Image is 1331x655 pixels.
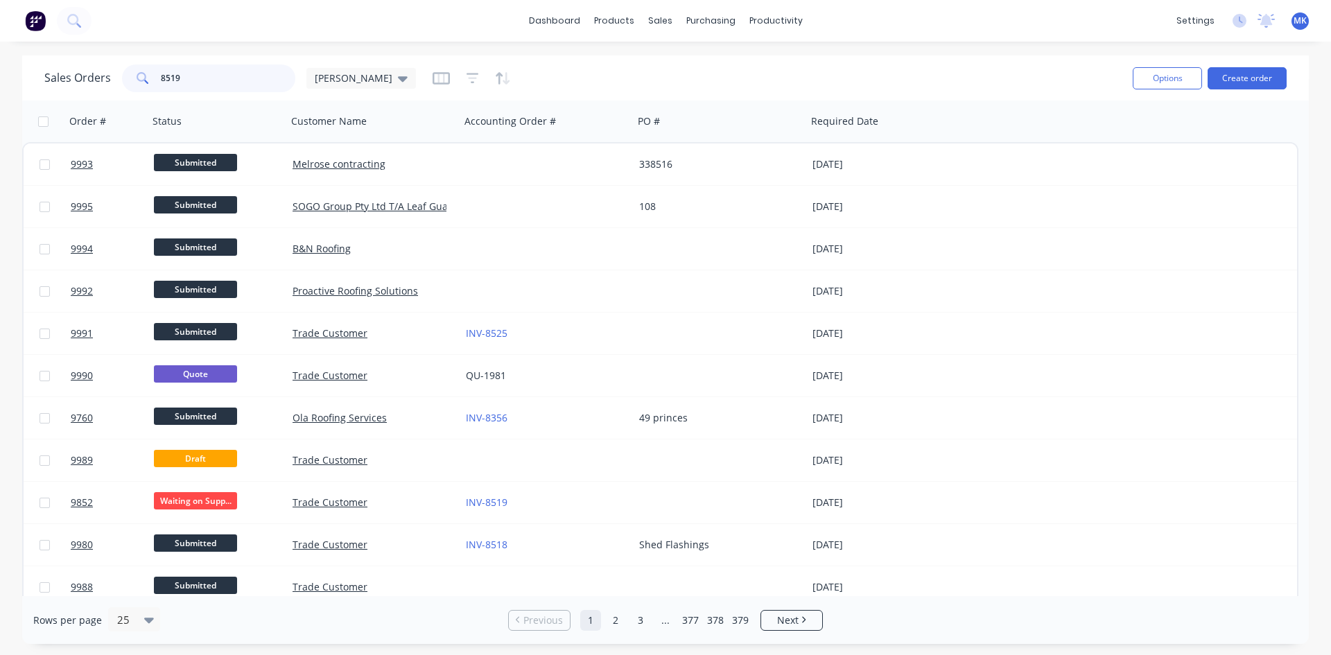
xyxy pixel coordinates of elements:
[71,496,93,509] span: 9852
[293,580,367,593] a: Trade Customer
[154,323,237,340] span: Submitted
[705,610,726,631] a: Page 378
[293,326,367,340] a: Trade Customer
[71,439,154,481] a: 9989
[154,281,237,298] span: Submitted
[812,200,923,213] div: [DATE]
[1169,10,1221,31] div: settings
[466,538,507,551] a: INV-8518
[71,355,154,396] a: 9990
[630,610,651,631] a: Page 3
[293,157,385,171] a: Melrose contracting
[503,610,828,631] ul: Pagination
[71,270,154,312] a: 9992
[71,313,154,354] a: 9991
[777,613,799,627] span: Next
[812,496,923,509] div: [DATE]
[71,200,93,213] span: 9995
[655,610,676,631] a: Jump forward
[154,492,237,509] span: Waiting on Supp...
[293,242,351,255] a: B&N Roofing
[466,369,506,382] a: QU-1981
[638,114,660,128] div: PO #
[293,284,418,297] a: Proactive Roofing Solutions
[812,326,923,340] div: [DATE]
[466,411,507,424] a: INV-8356
[812,369,923,383] div: [DATE]
[71,326,93,340] span: 9991
[25,10,46,31] img: Factory
[293,369,367,382] a: Trade Customer
[293,453,367,466] a: Trade Customer
[587,10,641,31] div: products
[522,10,587,31] a: dashboard
[71,369,93,383] span: 9990
[639,411,793,425] div: 49 princes
[639,538,793,552] div: Shed Flashings
[44,71,111,85] h1: Sales Orders
[812,453,923,467] div: [DATE]
[71,228,154,270] a: 9994
[1294,15,1307,27] span: MK
[161,64,296,92] input: Search...
[154,450,237,467] span: Draft
[33,613,102,627] span: Rows per page
[464,114,556,128] div: Accounting Order #
[315,71,392,85] span: [PERSON_NAME]
[71,524,154,566] a: 9980
[154,408,237,425] span: Submitted
[154,196,237,213] span: Submitted
[293,496,367,509] a: Trade Customer
[71,397,154,439] a: 9760
[605,610,626,631] a: Page 2
[641,10,679,31] div: sales
[154,238,237,256] span: Submitted
[742,10,810,31] div: productivity
[466,496,507,509] a: INV-8519
[639,157,793,171] div: 338516
[812,157,923,171] div: [DATE]
[69,114,106,128] div: Order #
[153,114,182,128] div: Status
[71,284,93,298] span: 9992
[71,453,93,467] span: 9989
[812,284,923,298] div: [DATE]
[639,200,793,213] div: 108
[71,580,93,594] span: 9988
[71,538,93,552] span: 9980
[680,610,701,631] a: Page 377
[71,482,154,523] a: 9852
[1133,67,1202,89] button: Options
[291,114,367,128] div: Customer Name
[730,610,751,631] a: Page 379
[154,577,237,594] span: Submitted
[812,242,923,256] div: [DATE]
[509,613,570,627] a: Previous page
[293,200,503,213] a: SOGO Group Pty Ltd T/A Leaf Guard Australia
[812,411,923,425] div: [DATE]
[293,411,387,424] a: Ola Roofing Services
[71,186,154,227] a: 9995
[1208,67,1287,89] button: Create order
[580,610,601,631] a: Page 1 is your current page
[812,538,923,552] div: [DATE]
[71,411,93,425] span: 9760
[523,613,563,627] span: Previous
[71,566,154,608] a: 9988
[154,154,237,171] span: Submitted
[812,580,923,594] div: [DATE]
[679,10,742,31] div: purchasing
[293,538,367,551] a: Trade Customer
[154,365,237,383] span: Quote
[71,242,93,256] span: 9994
[154,534,237,552] span: Submitted
[811,114,878,128] div: Required Date
[71,157,93,171] span: 9993
[466,326,507,340] a: INV-8525
[761,613,822,627] a: Next page
[71,143,154,185] a: 9993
